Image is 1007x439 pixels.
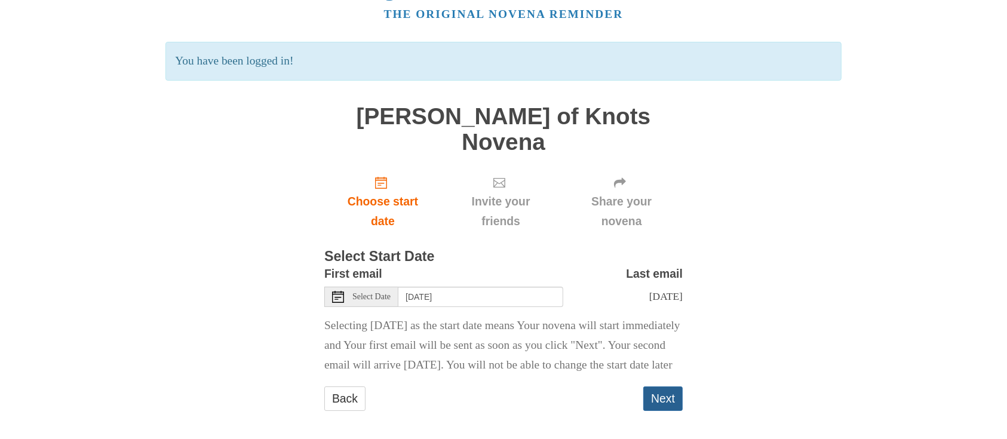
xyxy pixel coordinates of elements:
label: Last email [626,264,683,284]
a: Choose start date [324,167,441,238]
h1: [PERSON_NAME] of Knots Novena [324,104,683,155]
button: Next [643,386,683,411]
span: Choose start date [336,192,429,231]
p: Selecting [DATE] as the start date means Your novena will start immediately and Your first email ... [324,316,683,375]
p: You have been logged in! [165,42,841,81]
label: First email [324,264,382,284]
a: The original novena reminder [384,8,624,20]
div: Click "Next" to confirm your start date first. [560,167,683,238]
span: Invite your friends [453,192,548,231]
span: Share your novena [572,192,671,231]
span: [DATE] [649,290,683,302]
a: Back [324,386,366,411]
span: Select Date [352,293,391,301]
input: Use the arrow keys to pick a date [398,287,563,307]
div: Click "Next" to confirm your start date first. [441,167,560,238]
h3: Select Start Date [324,249,683,265]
